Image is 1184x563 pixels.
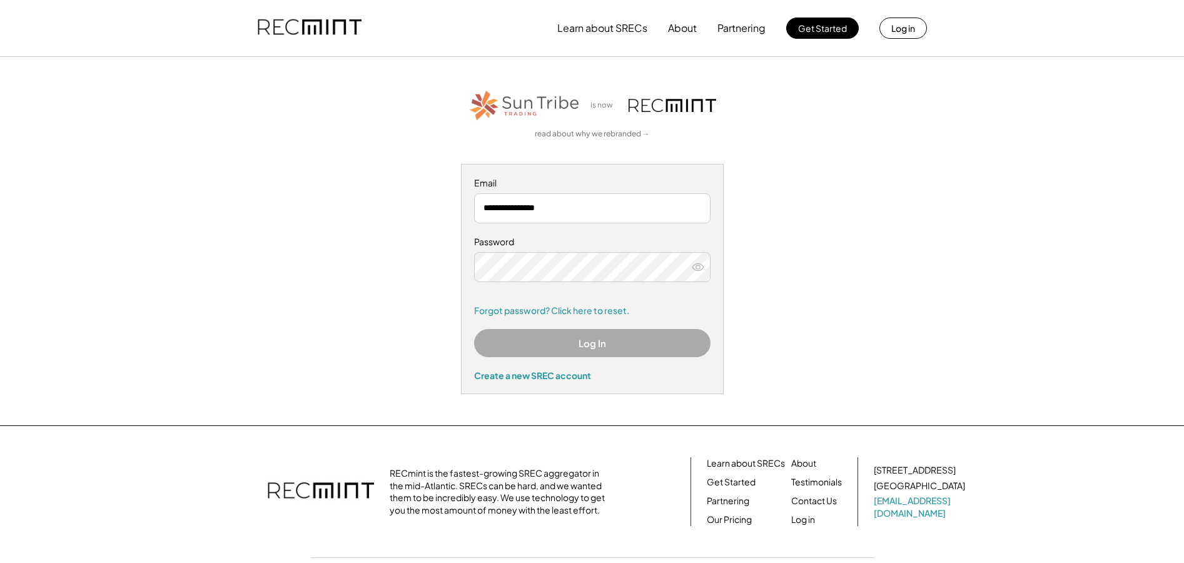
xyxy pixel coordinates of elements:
a: Log in [791,514,815,526]
button: Log In [474,329,711,357]
button: About [668,16,697,41]
a: Get Started [707,476,756,489]
a: Our Pricing [707,514,752,526]
img: STT_Horizontal_Logo%2B-%2BColor.png [468,88,581,123]
img: recmint-logotype%403x.png [258,7,362,49]
a: Testimonials [791,476,842,489]
div: [STREET_ADDRESS] [874,464,956,477]
div: Create a new SREC account [474,370,711,381]
button: Partnering [717,16,766,41]
a: read about why we rebranded → [535,129,650,139]
a: Partnering [707,495,749,507]
button: Log in [879,18,927,39]
div: is now [587,100,622,111]
button: Get Started [786,18,859,39]
a: Forgot password? Click here to reset. [474,305,711,317]
div: Password [474,236,711,248]
img: recmint-logotype%403x.png [268,470,374,514]
div: Email [474,177,711,190]
a: About [791,457,816,470]
img: recmint-logotype%403x.png [629,99,716,112]
div: RECmint is the fastest-growing SREC aggregator in the mid-Atlantic. SRECs can be hard, and we wan... [390,467,612,516]
a: Contact Us [791,495,837,507]
button: Learn about SRECs [557,16,647,41]
a: [EMAIL_ADDRESS][DOMAIN_NAME] [874,495,968,519]
div: [GEOGRAPHIC_DATA] [874,480,965,492]
a: Learn about SRECs [707,457,785,470]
